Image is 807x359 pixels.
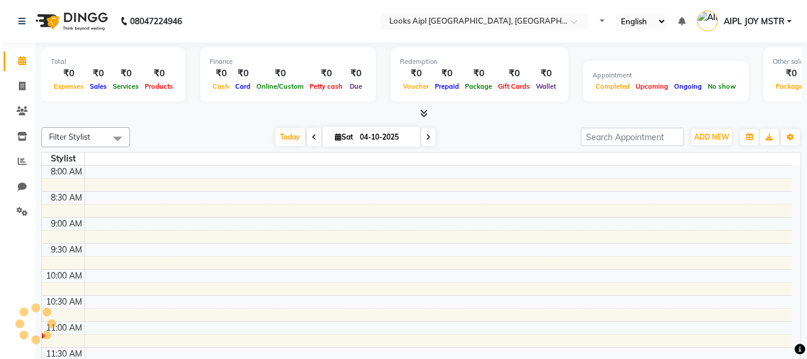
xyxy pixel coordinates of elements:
[432,82,462,90] span: Prepaid
[533,67,559,80] div: ₹0
[49,132,90,141] span: Filter Stylist
[533,82,559,90] span: Wallet
[110,82,142,90] span: Services
[307,82,346,90] span: Petty cash
[210,57,366,67] div: Finance
[356,128,415,146] input: 2025-10-04
[593,70,739,80] div: Appointment
[400,82,432,90] span: Voucher
[142,67,176,80] div: ₹0
[307,67,346,80] div: ₹0
[253,67,307,80] div: ₹0
[400,67,432,80] div: ₹0
[110,67,142,80] div: ₹0
[210,67,232,80] div: ₹0
[275,128,305,146] span: Today
[232,82,253,90] span: Card
[691,129,732,145] button: ADD NEW
[694,132,729,141] span: ADD NEW
[48,218,84,230] div: 9:00 AM
[87,67,110,80] div: ₹0
[705,82,739,90] span: No show
[51,82,87,90] span: Expenses
[51,57,176,67] div: Total
[581,128,684,146] input: Search Appointment
[44,296,84,308] div: 10:30 AM
[462,67,495,80] div: ₹0
[495,67,533,80] div: ₹0
[347,82,365,90] span: Due
[593,82,633,90] span: Completed
[400,57,559,67] div: Redemption
[332,132,356,141] span: Sat
[44,322,84,334] div: 11:00 AM
[724,15,785,28] span: AIPL JOY MSTR
[462,82,495,90] span: Package
[48,192,84,204] div: 8:30 AM
[232,67,253,80] div: ₹0
[671,82,705,90] span: Ongoing
[432,67,462,80] div: ₹0
[633,82,671,90] span: Upcoming
[130,5,182,38] b: 08047224946
[142,82,176,90] span: Products
[51,67,87,80] div: ₹0
[87,82,110,90] span: Sales
[30,5,111,38] img: logo
[697,11,718,31] img: AIPL JOY MSTR
[210,82,232,90] span: Cash
[48,244,84,256] div: 9:30 AM
[495,82,533,90] span: Gift Cards
[253,82,307,90] span: Online/Custom
[44,270,84,282] div: 10:00 AM
[48,166,84,178] div: 8:00 AM
[42,153,84,165] div: Stylist
[346,67,366,80] div: ₹0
